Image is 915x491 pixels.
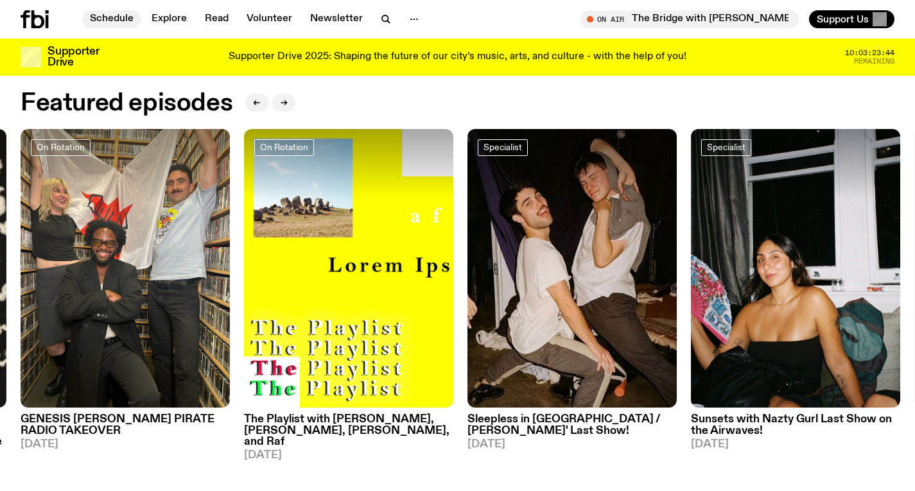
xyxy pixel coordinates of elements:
[260,142,308,152] span: On Rotation
[691,408,900,449] a: Sunsets with Nazty Gurl Last Show on the Airwaves![DATE]
[197,10,236,28] a: Read
[691,439,900,450] span: [DATE]
[21,414,230,436] h3: GENESIS [PERSON_NAME] PIRATE RADIO TAKEOVER
[701,139,751,156] a: Specialist
[467,408,677,449] a: Sleepless in [GEOGRAPHIC_DATA] / [PERSON_NAME]' Last Show![DATE]
[37,142,85,152] span: On Rotation
[809,10,894,28] button: Support Us
[31,139,91,156] a: On Rotation
[467,439,677,450] span: [DATE]
[239,10,300,28] a: Volunteer
[144,10,195,28] a: Explore
[21,92,232,115] h2: Featured episodes
[817,13,869,25] span: Support Us
[580,10,799,28] button: On AirThe Bridge with [PERSON_NAME]
[48,46,99,68] h3: Supporter Drive
[229,51,686,63] p: Supporter Drive 2025: Shaping the future of our city’s music, arts, and culture - with the help o...
[467,414,677,436] h3: Sleepless in [GEOGRAPHIC_DATA] / [PERSON_NAME]' Last Show!
[244,414,453,447] h3: The Playlist with [PERSON_NAME], [PERSON_NAME], [PERSON_NAME], and Raf
[845,49,894,56] span: 10:03:23:44
[21,408,230,449] a: GENESIS [PERSON_NAME] PIRATE RADIO TAKEOVER[DATE]
[691,414,900,436] h3: Sunsets with Nazty Gurl Last Show on the Airwaves!
[82,10,141,28] a: Schedule
[478,139,528,156] a: Specialist
[244,450,453,461] span: [DATE]
[254,139,314,156] a: On Rotation
[467,129,677,408] img: Marcus Whale is on the left, bent to his knees and arching back with a gleeful look his face He i...
[484,142,522,152] span: Specialist
[302,10,370,28] a: Newsletter
[244,408,453,460] a: The Playlist with [PERSON_NAME], [PERSON_NAME], [PERSON_NAME], and Raf[DATE]
[854,58,894,65] span: Remaining
[21,439,230,450] span: [DATE]
[707,142,745,152] span: Specialist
